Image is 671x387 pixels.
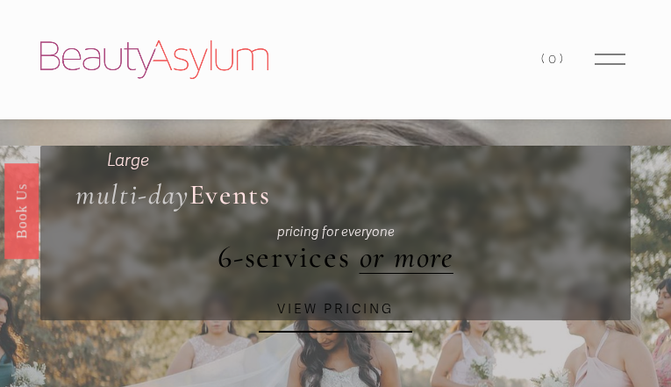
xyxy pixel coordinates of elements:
em: pricing for everyone [277,224,395,240]
a: Book Us [4,162,39,258]
a: 0 items in cart [541,47,566,71]
em: multi-day [75,177,189,211]
span: ) [560,51,567,67]
span: 0 [548,51,560,67]
span: ( [541,51,548,67]
a: VIEW PRICING [259,287,412,333]
img: Beauty Asylum | Bridal Hair &amp; Makeup Charlotte &amp; Atlanta [40,40,268,79]
h1: 6-services [75,240,595,275]
em: Large [107,150,149,171]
